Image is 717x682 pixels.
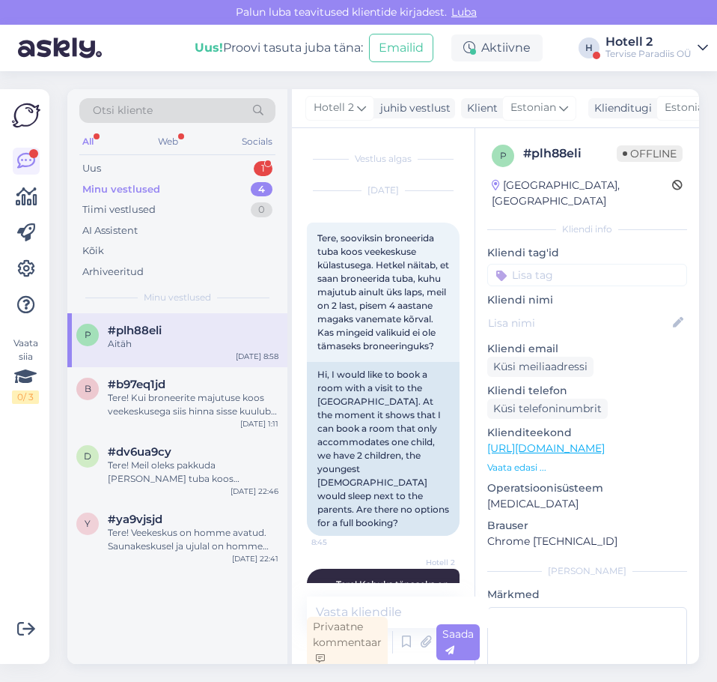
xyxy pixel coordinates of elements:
[487,518,687,534] p: Brauser
[336,579,451,603] span: Tere! Kahuks tänaseks on peretoad välja müüdud
[251,202,272,217] div: 0
[579,37,599,58] div: H
[108,378,165,391] span: #b97eq1jd
[85,518,91,529] span: y
[195,39,363,57] div: Proovi tasuta juba täna:
[487,496,687,512] p: [MEDICAL_DATA]
[461,100,498,116] div: Klient
[108,513,162,526] span: #ya9vjsjd
[399,557,455,568] span: Hotell 2
[317,232,451,351] span: Tere, sooviksin broneerida tuba koos veekeskuse külastusega. Hetkel näitab, et saan broneerida tu...
[487,245,687,261] p: Kliendi tag'id
[617,145,683,162] span: Offline
[307,184,460,197] div: [DATE]
[487,223,687,236] div: Kliendi info
[12,337,39,404] div: Vaata siia
[251,182,272,197] div: 4
[232,553,278,564] div: [DATE] 22:41
[254,161,272,176] div: 1
[487,461,687,474] p: Vaata edasi ...
[314,100,354,116] span: Hotell 2
[451,34,543,61] div: Aktiivne
[195,40,223,55] b: Uus!
[240,418,278,429] div: [DATE] 1:11
[487,425,687,441] p: Klienditeekond
[487,534,687,549] p: Chrome [TECHNICAL_ID]
[605,36,708,60] a: Hotell 2Tervise Paradiis OÜ
[369,34,433,62] button: Emailid
[84,450,91,462] span: d
[487,383,687,399] p: Kliendi telefon
[85,383,91,394] span: b
[311,537,367,548] span: 8:45
[442,627,474,657] span: Saada
[605,48,692,60] div: Tervise Paradiis OÜ
[487,587,687,603] p: Märkmed
[108,445,171,459] span: #dv6ua9cy
[82,161,101,176] div: Uus
[487,564,687,578] div: [PERSON_NAME]
[79,132,97,151] div: All
[236,351,278,362] div: [DATE] 8:58
[487,480,687,496] p: Operatsioonisüsteem
[82,182,160,197] div: Minu vestlused
[231,486,278,497] div: [DATE] 22:46
[665,100,710,116] span: Estonian
[82,244,104,259] div: Kõik
[605,36,692,48] div: Hotell 2
[374,100,451,116] div: juhib vestlust
[144,291,211,304] span: Minu vestlused
[108,526,278,553] div: Tere! Veekeskus on homme avatud. Saunakeskusel ja ujulal on homme hoolduspäev, Saunakeskus ja uju...
[487,357,594,377] div: Küsi meiliaadressi
[307,152,460,166] div: Vestlus algas
[82,202,156,217] div: Tiimi vestlused
[12,101,40,130] img: Askly Logo
[487,341,687,357] p: Kliendi email
[500,150,507,161] span: p
[82,223,138,238] div: AI Assistent
[307,362,460,536] div: Hi, I would like to book a room with a visit to the [GEOGRAPHIC_DATA]. At the moment it shows tha...
[487,292,687,308] p: Kliendi nimi
[108,459,278,486] div: Tere! Meil oleks pakkuda [PERSON_NAME] tuba koos veekeskuse külastusega. Hinnaks oleks 104 EUR (0...
[523,145,617,163] div: # plh88eli
[492,178,672,209] div: [GEOGRAPHIC_DATA], [GEOGRAPHIC_DATA]
[108,337,278,351] div: Aitäh
[239,132,275,151] div: Socials
[307,617,388,669] div: Privaatne kommentaar
[108,391,278,418] div: Tere! Kui broneerite majutuse koos veekeskusega siis hinna sisse kuulub veekeskus, ujula jõusaal ...
[93,103,153,118] span: Otsi kliente
[510,100,556,116] span: Estonian
[588,100,652,116] div: Klienditugi
[12,390,39,404] div: 0 / 3
[487,441,605,455] a: [URL][DOMAIN_NAME]
[108,324,162,337] span: #plh88eli
[82,265,144,280] div: Arhiveeritud
[85,329,91,340] span: p
[487,264,687,286] input: Lisa tag
[155,132,181,151] div: Web
[488,315,670,331] input: Lisa nimi
[447,5,481,19] span: Luba
[487,399,608,419] div: Küsi telefoninumbrit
